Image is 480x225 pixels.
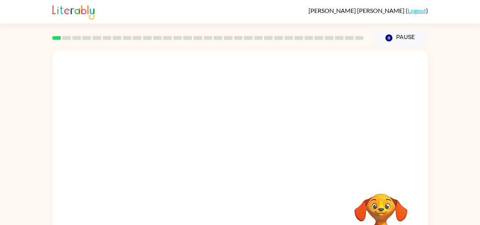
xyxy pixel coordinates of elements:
span: [PERSON_NAME] [PERSON_NAME] [308,7,406,14]
div: ( ) [308,7,428,14]
img: Literably [52,3,94,20]
button: Pause [373,29,428,47]
a: Logout [408,7,426,14]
